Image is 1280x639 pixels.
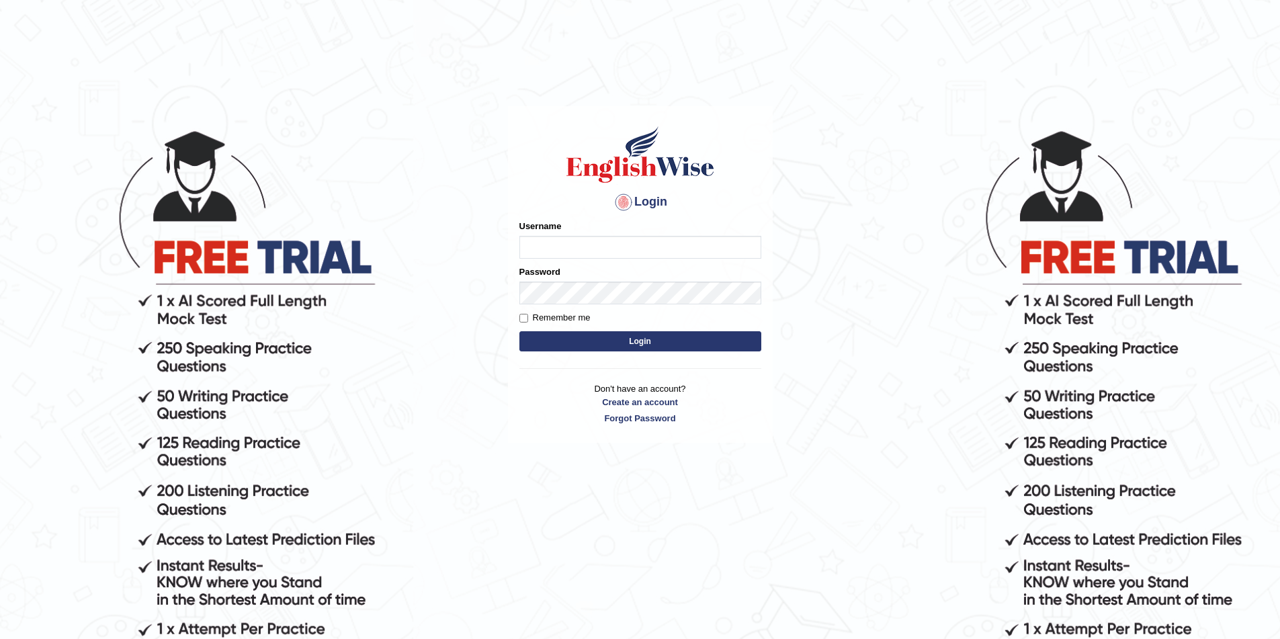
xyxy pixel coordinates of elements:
[519,220,562,232] label: Username
[519,382,761,424] p: Don't have an account?
[519,191,761,213] h4: Login
[519,314,528,323] input: Remember me
[519,412,761,425] a: Forgot Password
[519,331,761,351] button: Login
[519,265,560,278] label: Password
[519,311,591,325] label: Remember me
[519,396,761,409] a: Create an account
[564,124,717,185] img: Logo of English Wise sign in for intelligent practice with AI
